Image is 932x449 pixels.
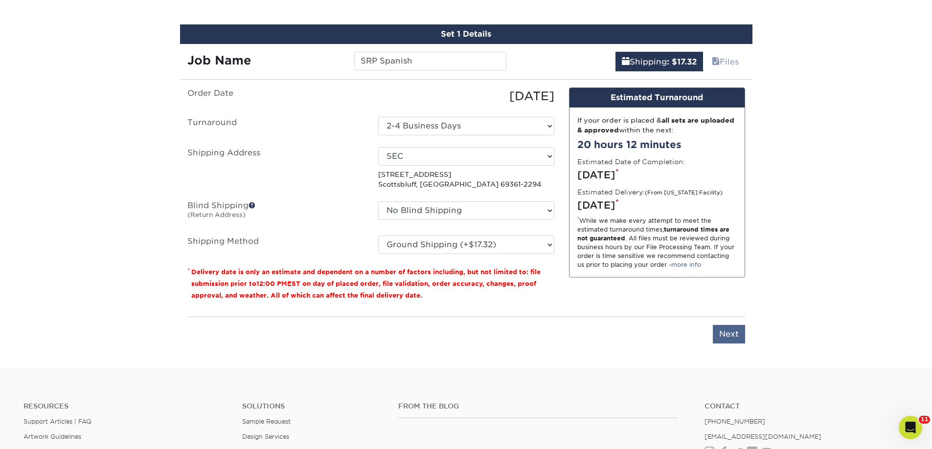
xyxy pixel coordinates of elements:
div: 20 hours 12 minutes [577,137,737,152]
div: [DATE] [577,168,737,182]
label: Estimated Delivery: [577,187,723,197]
h4: From the Blog [398,402,678,410]
small: Delivery date is only an estimate and dependent on a number of factors including, but not limited... [191,268,541,299]
a: [PHONE_NUMBER] [705,418,765,425]
a: Files [705,52,745,71]
p: [STREET_ADDRESS] Scottsbluff, [GEOGRAPHIC_DATA] 69361-2294 [378,170,554,190]
a: [EMAIL_ADDRESS][DOMAIN_NAME] [705,433,821,440]
a: Support Articles | FAQ [23,418,91,425]
div: While we make every attempt to meet the estimated turnaround times; . All files must be reviewed ... [577,216,737,269]
label: Turnaround [180,117,371,135]
a: Shipping: $17.32 [615,52,703,71]
div: If your order is placed & within the next: [577,115,737,135]
span: files [712,57,720,66]
small: (Return Address) [187,211,246,218]
input: Enter a job name [354,52,506,70]
b: : $17.32 [667,57,697,66]
a: Sample Request [242,418,291,425]
input: Next [713,325,745,343]
span: 12:00 PM [256,280,287,287]
small: (From [US_STATE] Facility) [645,190,723,196]
div: [DATE] [371,87,562,105]
label: Shipping Address [180,147,371,190]
div: Estimated Turnaround [569,88,745,107]
h4: Solutions [242,402,384,410]
div: Set 1 Details [180,24,752,44]
strong: Job Name [187,53,251,67]
label: Estimated Date of Completion: [577,157,685,167]
label: Order Date [180,87,371,105]
a: Contact [705,402,909,410]
div: [DATE] [577,198,737,213]
iframe: Google Customer Reviews [2,419,83,446]
iframe: Intercom live chat [899,416,922,439]
span: shipping [622,57,630,66]
span: 11 [919,416,930,424]
h4: Resources [23,402,227,410]
label: Shipping Method [180,235,371,254]
strong: turnaround times are not guaranteed [577,226,729,242]
a: more info [671,261,701,268]
label: Blind Shipping [180,201,371,224]
a: Design Services [242,433,289,440]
